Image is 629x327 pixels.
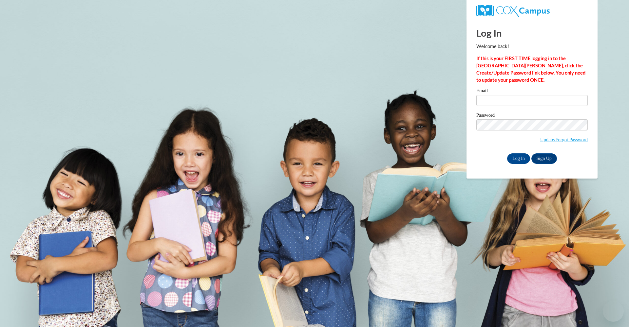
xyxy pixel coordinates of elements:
[476,5,550,17] img: COX Campus
[531,153,557,164] a: Sign Up
[476,88,588,95] label: Email
[476,43,588,50] p: Welcome back!
[507,153,530,164] input: Log In
[476,113,588,119] label: Password
[476,56,585,83] strong: If this is your FIRST TIME logging in to the [GEOGRAPHIC_DATA][PERSON_NAME], click the Create/Upd...
[603,301,624,322] iframe: Button to launch messaging window
[540,137,588,142] a: Update/Forgot Password
[476,5,588,17] a: COX Campus
[476,26,588,40] h1: Log In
